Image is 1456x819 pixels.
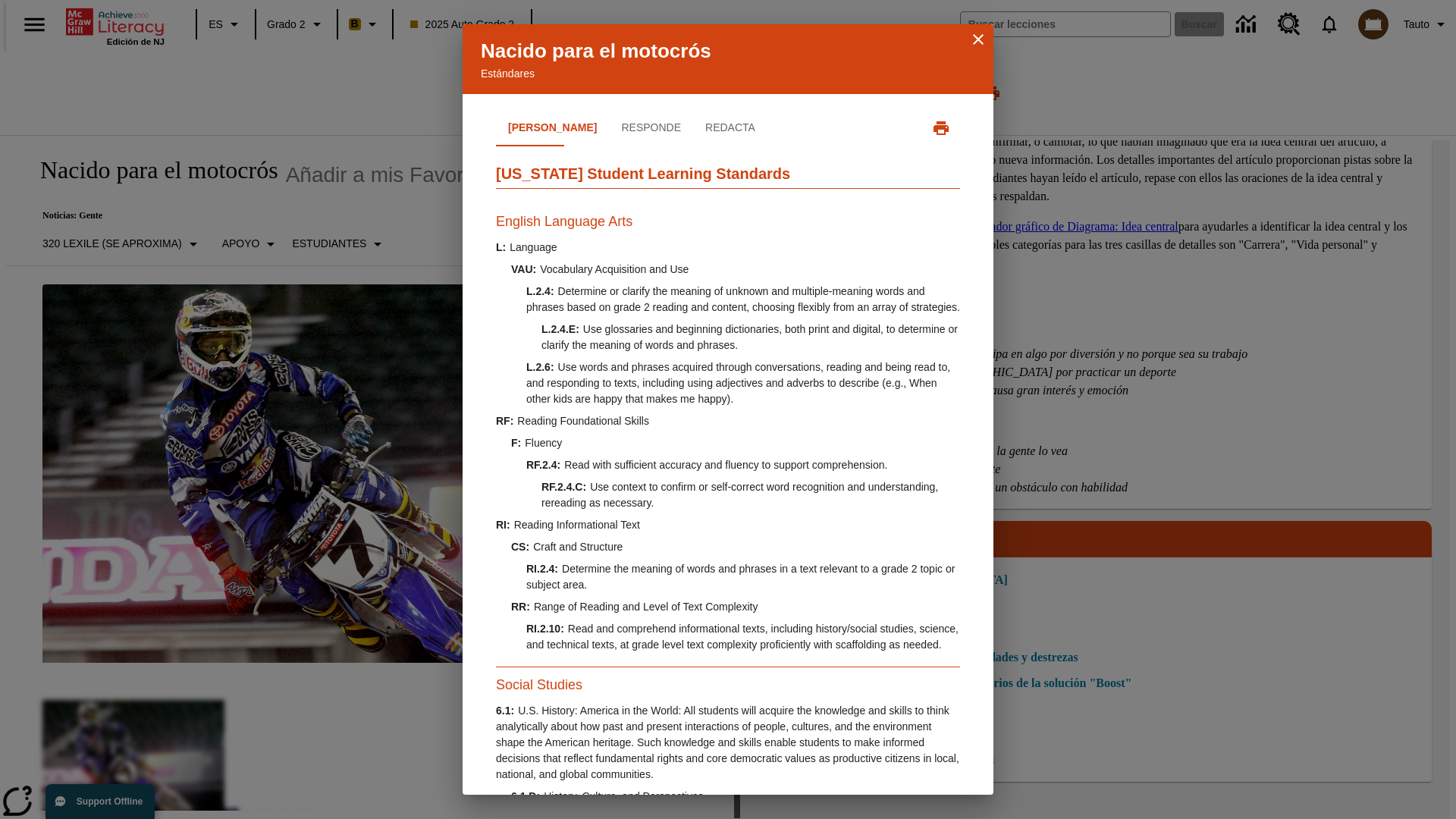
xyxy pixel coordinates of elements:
span: Reading Foundational Skills [517,415,649,427]
span: Use context to confirm or self-correct word recognition and understanding, rereading as necessary. [541,481,938,509]
span: RI.2.10 : [526,623,564,635]
span: Fluency [525,437,562,449]
button: Imprimir [922,109,960,147]
button: Lee. [496,110,609,146]
span: Range of Reading and Level of Text Complexity [534,601,758,613]
button: Redacta. [693,110,767,146]
p: Nacido para el motocrós [481,36,975,66]
span: Read and comprehend informational texts, including history/social studies, science, and technical... [526,623,959,651]
span: VAU : [511,263,536,275]
span: Read with sufficient accuracy and fluency to support comprehension. [564,459,887,471]
span: L.2.4.E : [541,323,579,335]
p: Estándares [481,66,975,82]
span: L : [496,241,506,253]
span: RI.2.4 : [526,563,558,575]
span: RF.2.4 : [526,459,560,471]
span: Determine or clarify the meaning of unknown and multiple-meaning words and phrases based on grade... [526,285,960,313]
span: Craft and Structure [533,541,623,553]
div: Navegación por la pestaña Estándares [496,110,767,146]
span: L.2.6 : [526,361,554,373]
span: F : [511,437,521,449]
h3: English Language Arts [496,212,960,232]
span: CS : [511,541,529,553]
span: Vocabulary Acquisition and Use [540,263,689,275]
span: RR : [511,601,530,613]
span: Determine the meaning of words and phrases in a text relevant to a grade 2 topic or subject area. [526,563,955,591]
h2: [US_STATE] Student Learning Standards [496,162,960,189]
span: L.2.4 : [526,285,554,297]
span: Reading Informational Text [514,519,640,531]
span: Language [510,241,557,253]
span: RF : [496,415,513,427]
span: RF.2.4.C : [541,481,586,493]
span: 6.1 : [496,704,514,717]
div: Lee. [496,204,960,818]
span: RI : [496,519,510,531]
span: Use glossaries and beginning dictionaries, both print and digital, to determine or clarify the me... [541,323,958,351]
span: U.S. History: America in the World: All students will acquire the knowledge and skills to think a... [496,704,959,780]
h3: Social Studies [496,675,960,695]
button: Responde. [609,110,693,146]
span: 6.1.D : [511,790,540,802]
button: Cerrar [969,30,987,49]
span: Use words and phrases acquired through conversations, reading and being read to, and responding t... [526,361,950,405]
span: History, Culture, and Perspectives [544,790,704,802]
